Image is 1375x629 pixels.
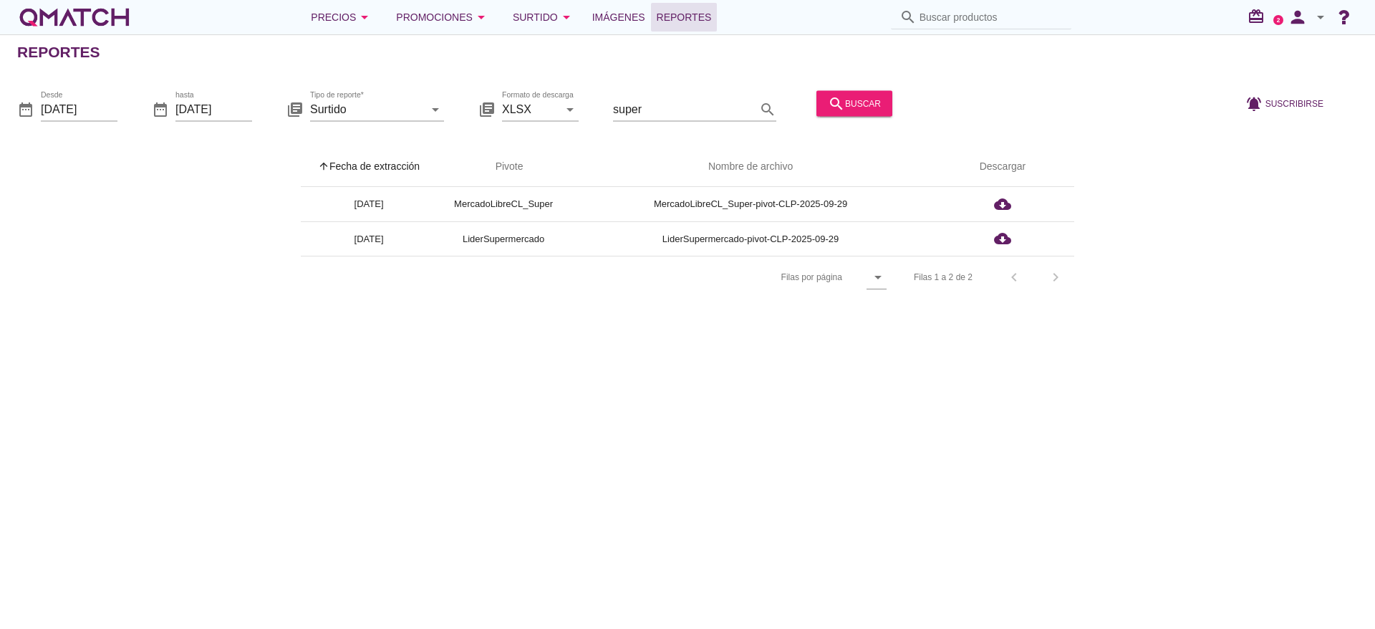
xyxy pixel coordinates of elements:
i: cloud_download [994,196,1011,213]
td: LiderSupermercado [437,221,570,256]
i: search [899,9,917,26]
button: Surtido [501,3,587,32]
div: Filas por página [638,256,887,298]
input: Desde [41,97,117,120]
th: Descargar: Not sorted. [931,147,1074,187]
i: arrow_drop_down [473,9,490,26]
td: [DATE] [301,187,437,221]
span: Reportes [657,9,712,26]
i: library_books [286,100,304,117]
text: 2 [1277,16,1280,23]
button: Precios [299,3,385,32]
button: buscar [816,90,892,116]
th: Fecha de extracción: Sorted ascending. Activate to sort descending. [301,147,437,187]
a: 2 [1273,15,1283,25]
input: hasta [175,97,252,120]
i: arrow_drop_down [1312,9,1329,26]
td: MercadoLibreCL_Super [437,187,570,221]
button: Suscribirse [1234,90,1335,116]
i: date_range [152,100,169,117]
div: Surtido [513,9,575,26]
span: Imágenes [592,9,645,26]
input: Filtrar por texto [613,97,756,120]
th: Nombre de archivo: Not sorted. [570,147,931,187]
input: Buscar productos [920,6,1063,29]
i: search [759,100,776,117]
i: redeem [1248,8,1270,25]
a: Reportes [651,3,718,32]
td: MercadoLibreCL_Super-pivot-CLP-2025-09-29 [570,187,931,221]
i: arrow_drop_down [869,269,887,286]
button: Promociones [385,3,501,32]
i: person [1283,7,1312,27]
i: arrow_drop_down [427,100,444,117]
i: arrow_drop_down [558,9,575,26]
div: Promociones [396,9,490,26]
a: white-qmatch-logo [17,3,132,32]
td: LiderSupermercado-pivot-CLP-2025-09-29 [570,221,931,256]
i: cloud_download [994,230,1011,247]
i: date_range [17,100,34,117]
span: Suscribirse [1265,97,1323,110]
i: library_books [478,100,496,117]
div: Filas 1 a 2 de 2 [914,271,973,284]
i: arrow_upward [318,160,329,172]
td: [DATE] [301,221,437,256]
input: Tipo de reporte* [310,97,424,120]
i: arrow_drop_down [561,100,579,117]
i: search [828,95,845,112]
input: Formato de descarga [502,97,559,120]
div: Precios [311,9,373,26]
h2: Reportes [17,41,100,64]
i: arrow_drop_down [356,9,373,26]
a: Imágenes [587,3,651,32]
th: Pivote: Not sorted. Activate to sort ascending. [437,147,570,187]
div: buscar [828,95,881,112]
i: notifications_active [1245,95,1265,112]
